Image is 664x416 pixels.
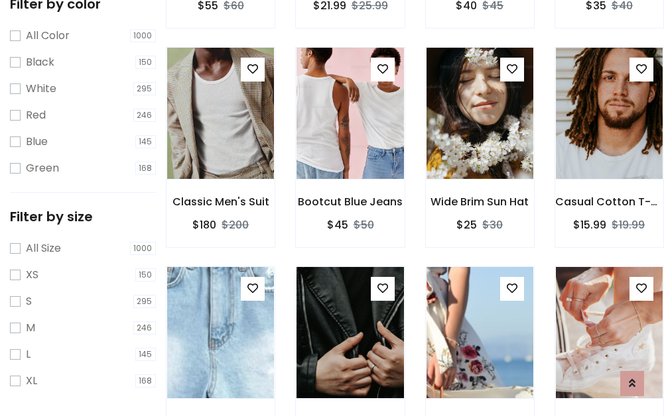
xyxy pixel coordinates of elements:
[26,54,54,70] label: Black
[26,346,31,362] label: L
[26,320,35,336] label: M
[573,219,606,231] h6: $15.99
[133,321,157,335] span: 246
[327,219,348,231] h6: $45
[612,217,645,233] del: $19.99
[26,267,38,283] label: XS
[133,109,157,122] span: 246
[26,160,59,176] label: Green
[166,195,275,208] h6: Classic Men's Suit
[482,217,503,233] del: $30
[133,82,157,95] span: 295
[130,29,157,42] span: 1000
[296,195,404,208] h6: Bootcut Blue Jeans
[26,373,37,389] label: XL
[135,268,157,282] span: 150
[192,219,216,231] h6: $180
[135,162,157,175] span: 168
[426,195,534,208] h6: Wide Brim Sun Hat
[354,217,374,233] del: $50
[130,242,157,255] span: 1000
[26,293,32,309] label: S
[135,56,157,69] span: 150
[456,219,477,231] h6: $25
[135,348,157,361] span: 145
[26,81,56,97] label: White
[10,209,156,225] h5: Filter by size
[222,217,249,233] del: $200
[26,240,61,256] label: All Size
[26,107,46,123] label: Red
[555,195,663,208] h6: Casual Cotton T-Shirt
[135,374,157,388] span: 168
[135,135,157,148] span: 145
[26,134,48,150] label: Blue
[26,28,70,44] label: All Color
[133,295,157,308] span: 295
